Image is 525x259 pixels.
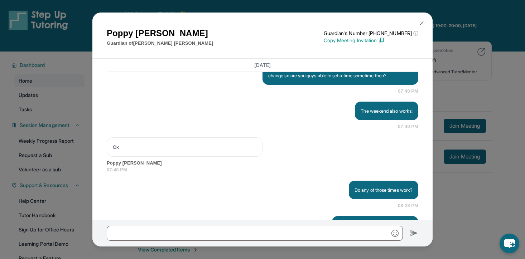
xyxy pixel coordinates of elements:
span: 07:40 PM [398,88,418,95]
p: Do any of those times work? [355,186,413,194]
span: 07:40 PM [398,123,418,130]
p: Copy Meeting Invitation [324,37,418,44]
h1: Poppy [PERSON_NAME] [107,27,213,40]
button: chat-button [500,234,519,253]
img: Emoji [391,230,399,237]
img: Close Icon [419,20,425,26]
span: Poppy [PERSON_NAME] [107,160,418,167]
span: 08:28 PM [398,202,418,209]
img: Send icon [410,229,418,238]
img: Copy Icon [378,37,385,44]
span: ⓘ [413,30,418,37]
span: 07:48 PM [107,166,418,174]
p: The weekend also works! [361,107,413,114]
h3: [DATE] [107,62,418,69]
p: Ok [113,143,256,151]
p: Guardian of [PERSON_NAME] [PERSON_NAME] [107,40,213,47]
p: I can do anytime after 6:30 [DATE] and [DATE] and that isn't going to change so are you guys able... [268,65,413,79]
p: Guardian's Number: [PHONE_NUMBER] [324,30,418,37]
